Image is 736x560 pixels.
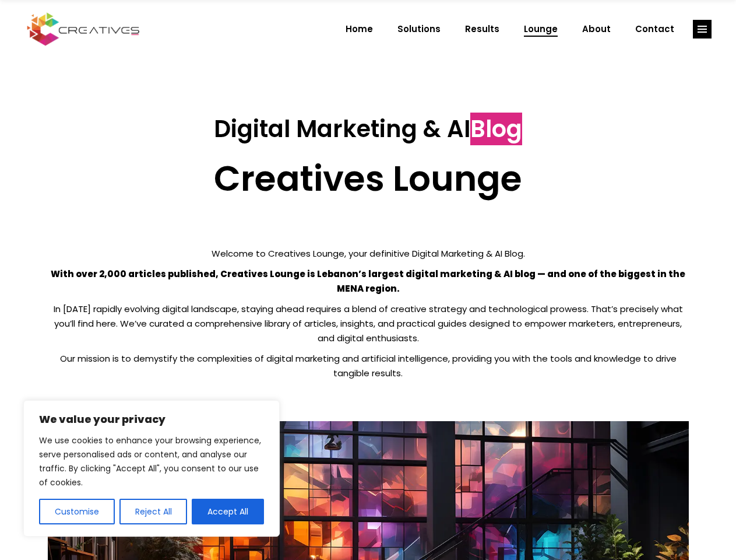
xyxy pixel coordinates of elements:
[23,400,280,537] div: We value your privacy
[39,499,115,524] button: Customise
[470,113,522,145] span: Blog
[582,14,611,44] span: About
[623,14,686,44] a: Contact
[48,157,689,199] h2: Creatives Lounge
[51,268,685,295] strong: With over 2,000 articles published, Creatives Lounge is Lebanon’s largest digital marketing & AI ...
[346,14,373,44] span: Home
[119,499,188,524] button: Reject All
[635,14,674,44] span: Contact
[397,14,441,44] span: Solutions
[693,20,712,38] a: link
[512,14,570,44] a: Lounge
[48,115,689,143] h3: Digital Marketing & AI
[385,14,453,44] a: Solutions
[24,11,142,47] img: Creatives
[524,14,558,44] span: Lounge
[48,351,689,380] p: Our mission is to demystify the complexities of digital marketing and artificial intelligence, pr...
[48,302,689,345] p: In [DATE] rapidly evolving digital landscape, staying ahead requires a blend of creative strategy...
[48,246,689,261] p: Welcome to Creatives Lounge, your definitive Digital Marketing & AI Blog.
[39,433,264,489] p: We use cookies to enhance your browsing experience, serve personalised ads or content, and analys...
[465,14,499,44] span: Results
[453,14,512,44] a: Results
[333,14,385,44] a: Home
[192,499,264,524] button: Accept All
[570,14,623,44] a: About
[39,412,264,426] p: We value your privacy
